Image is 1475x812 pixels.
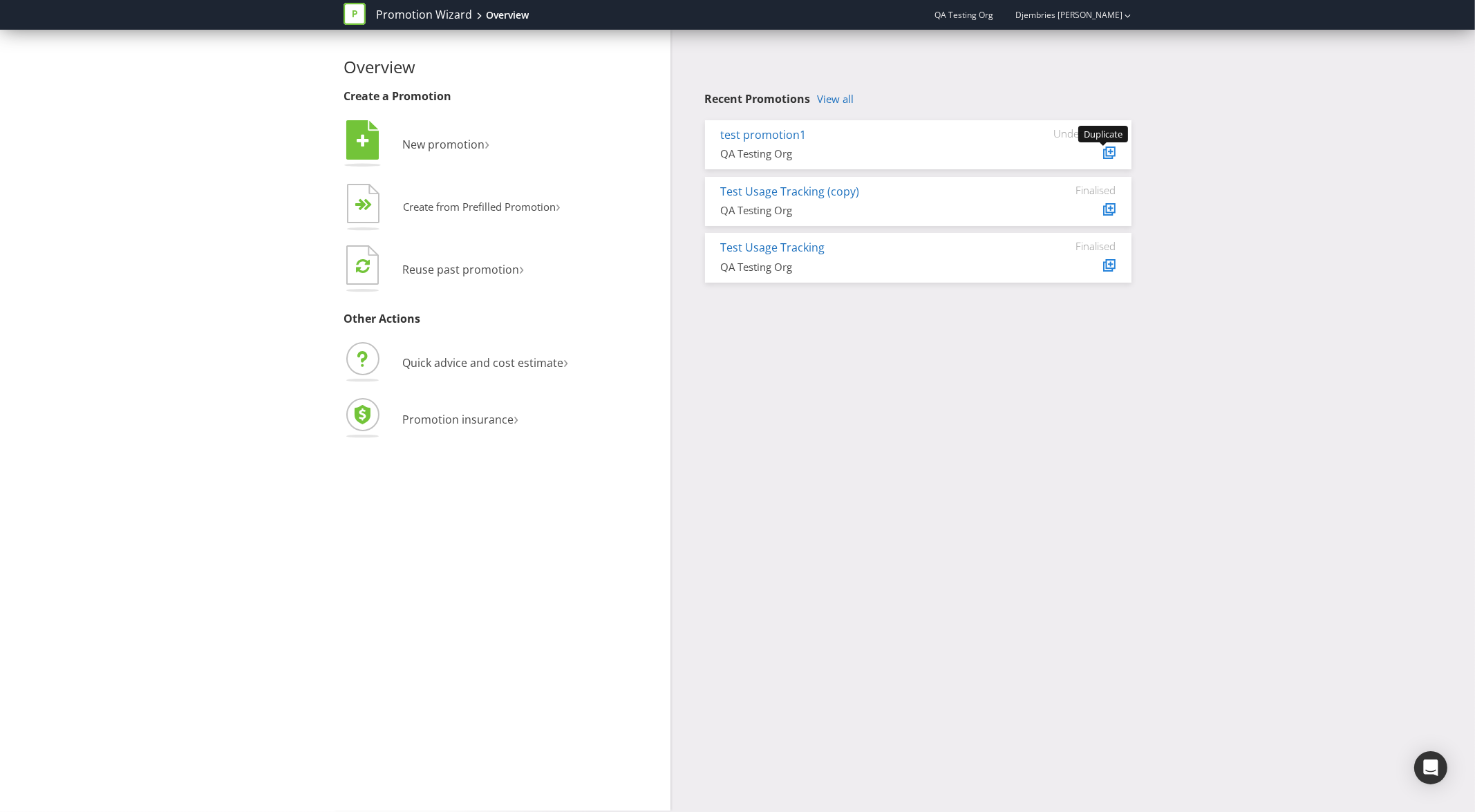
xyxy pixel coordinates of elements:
a: Test Usage Tracking (copy) [721,184,860,199]
a: Promotion Wizard [376,7,472,23]
a: Djembries [PERSON_NAME] [1002,9,1122,21]
div: Under review [1033,127,1116,140]
button: Create from Prefilled Promotion› [344,180,561,236]
span: Quick advice and cost estimate [402,355,563,370]
span: Promotion insurance [402,412,514,427]
a: View all [818,93,854,105]
span: New promotion [402,137,485,152]
div: Finalised [1033,184,1116,196]
tspan:  [357,133,369,149]
h3: Other Actions [344,313,660,325]
span: › [563,350,568,372]
tspan:  [356,258,370,274]
div: Overview [486,8,529,22]
div: Finalised [1033,240,1116,252]
span: Recent Promotions [705,91,811,106]
div: Duplicate [1078,126,1128,143]
span: Create from Prefilled Promotion [403,200,556,214]
h2: Overview [344,58,660,76]
div: QA Testing Org [721,260,1012,274]
span: QA Testing Org [934,9,993,21]
div: Open Intercom Messenger [1414,751,1447,784]
span: › [556,195,561,216]
div: QA Testing Org [721,203,1012,218]
div: QA Testing Org [721,147,1012,161]
a: Test Usage Tracking [721,240,825,255]
tspan:  [364,198,373,211]
span: › [514,406,518,429]
a: test promotion1 [721,127,807,142]
span: › [519,256,524,279]
a: Quick advice and cost estimate› [344,355,568,370]
span: › [485,131,489,154]
span: Reuse past promotion [402,262,519,277]
a: Promotion insurance› [344,412,518,427]
h3: Create a Promotion [344,91,660,103]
